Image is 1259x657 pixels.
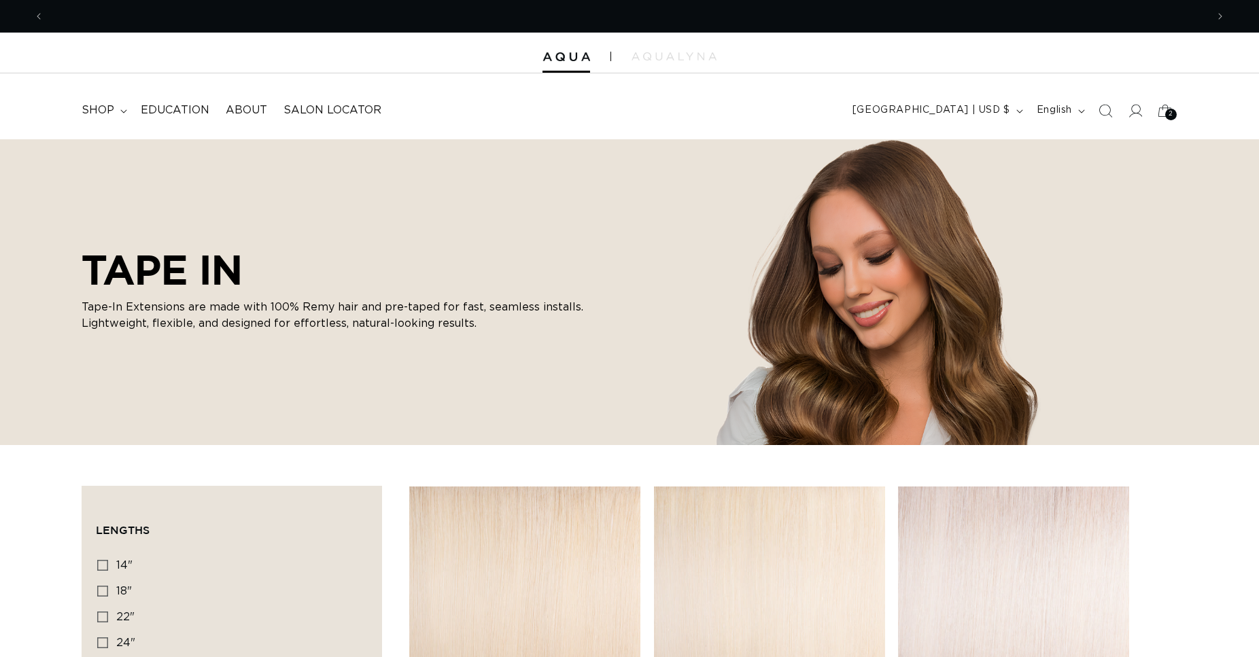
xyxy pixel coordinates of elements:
a: About [218,95,275,126]
img: Aqua Hair Extensions [542,52,590,62]
summary: shop [73,95,133,126]
a: Salon Locator [275,95,390,126]
span: 14" [116,560,133,571]
h2: TAPE IN [82,246,598,294]
button: [GEOGRAPHIC_DATA] | USD $ [844,98,1029,124]
span: 2 [1169,109,1173,120]
span: shop [82,103,114,118]
span: Salon Locator [283,103,381,118]
img: aqualyna.com [632,52,717,60]
button: Previous announcement [24,3,54,29]
span: 24" [116,637,135,648]
button: English [1029,98,1090,124]
span: 22" [116,611,135,622]
span: [GEOGRAPHIC_DATA] | USD $ [852,103,1010,118]
span: 18" [116,586,132,597]
span: Lengths [96,524,150,536]
summary: Lengths (0 selected) [96,500,368,549]
span: Education [141,103,209,118]
button: Next announcement [1205,3,1235,29]
summary: Search [1090,96,1120,126]
span: English [1037,103,1072,118]
p: Tape-In Extensions are made with 100% Remy hair and pre-taped for fast, seamless installs. Lightw... [82,299,598,332]
a: Education [133,95,218,126]
span: About [226,103,267,118]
